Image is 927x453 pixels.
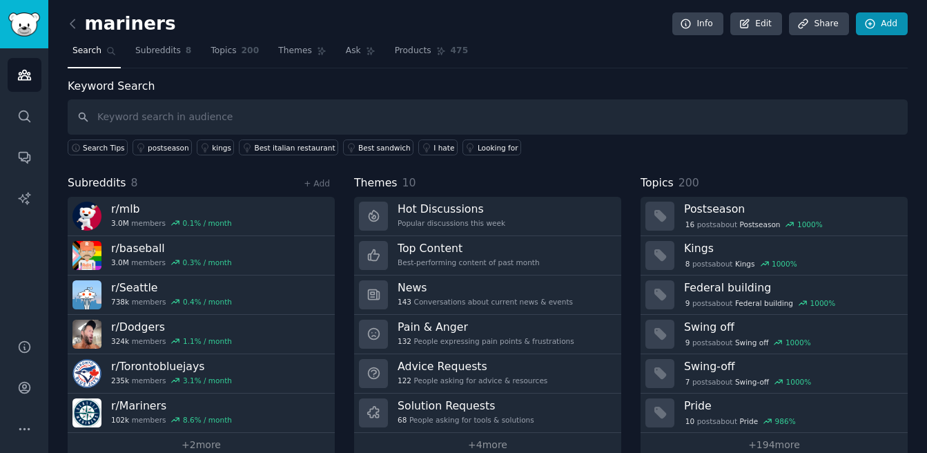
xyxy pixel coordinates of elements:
a: postseason [133,139,192,155]
span: Ask [346,45,361,57]
div: members [111,415,232,425]
div: members [111,258,232,267]
span: 475 [451,45,469,57]
h3: Pride [684,398,898,413]
span: 3.0M [111,218,129,228]
div: Best-performing content of past month [398,258,540,267]
a: Share [789,12,848,36]
a: + Add [304,179,330,189]
div: Looking for [478,143,518,153]
span: 200 [679,176,699,189]
div: Best italian restaurant [254,143,335,153]
div: 1000 % [810,298,836,308]
h3: Swing-off [684,359,898,374]
div: I hate [433,143,454,153]
div: People expressing pain points & frustrations [398,336,574,346]
img: baseball [72,241,101,270]
span: Search Tips [83,143,125,153]
span: Themes [278,45,312,57]
a: kings [197,139,234,155]
div: Best sandwich [358,143,411,153]
span: 132 [398,336,411,346]
a: Advice Requests122People asking for advice & resources [354,354,621,394]
a: r/Seattle738kmembers0.4% / month [68,276,335,315]
h3: r/ Dodgers [111,320,232,334]
span: 8 [186,45,192,57]
div: 0.1 % / month [183,218,232,228]
img: mlb [72,202,101,231]
span: Swing off [735,338,769,347]
a: r/Mariners102kmembers8.6% / month [68,394,335,433]
h3: Kings [684,241,898,256]
div: 1000 % [785,338,811,347]
span: Subreddits [68,175,126,192]
div: 986 % [775,416,796,426]
a: Subreddits8 [130,40,196,68]
span: Products [395,45,431,57]
a: Edit [730,12,782,36]
span: 122 [398,376,411,385]
span: 10 [402,176,416,189]
span: 8 [685,259,690,269]
div: members [111,336,232,346]
span: Topics [641,175,674,192]
img: Dodgers [72,320,101,349]
a: r/mlb3.0Mmembers0.1% / month [68,197,335,236]
a: Postseason16postsaboutPostseason1000% [641,197,908,236]
h2: mariners [68,13,176,35]
span: Federal building [735,298,793,308]
h3: Top Content [398,241,540,256]
h3: Federal building [684,280,898,295]
a: Federal building9postsaboutFederal building1000% [641,276,908,315]
span: 68 [398,415,407,425]
div: 1000 % [772,259,797,269]
div: members [111,218,232,228]
span: Pride [740,416,759,426]
div: People asking for advice & resources [398,376,547,385]
a: Best italian restaurant [239,139,338,155]
h3: Hot Discussions [398,202,505,216]
div: 1.1 % / month [183,336,232,346]
div: Popular discussions this week [398,218,505,228]
a: Best sandwich [343,139,413,155]
div: kings [212,143,231,153]
span: 235k [111,376,129,385]
div: post s about [684,376,812,388]
a: Top ContentBest-performing content of past month [354,236,621,276]
span: 143 [398,297,411,307]
div: Conversations about current news & events [398,297,573,307]
a: Swing-off7postsaboutSwing-off1000% [641,354,908,394]
a: Topics200 [206,40,264,68]
input: Keyword search in audience [68,99,908,135]
span: Postseason [740,220,781,229]
div: postseason [148,143,189,153]
a: I hate [418,139,458,155]
button: Search Tips [68,139,128,155]
span: Topics [211,45,236,57]
div: post s about [684,218,823,231]
span: 324k [111,336,129,346]
div: 3.1 % / month [183,376,232,385]
div: post s about [684,258,798,270]
span: 9 [685,298,690,308]
span: 9 [685,338,690,347]
span: 200 [242,45,260,57]
span: Subreddits [135,45,181,57]
a: Themes [273,40,331,68]
a: Swing off9postsaboutSwing off1000% [641,315,908,354]
div: post s about [684,336,812,349]
div: People asking for tools & solutions [398,415,534,425]
a: r/baseball3.0Mmembers0.3% / month [68,236,335,276]
a: Solution Requests68People asking for tools & solutions [354,394,621,433]
h3: r/ Seattle [111,280,232,295]
label: Keyword Search [68,79,155,93]
a: Ask [341,40,380,68]
span: 7 [685,377,690,387]
div: members [111,297,232,307]
span: 738k [111,297,129,307]
img: GummySearch logo [8,12,40,37]
span: 16 [685,220,694,229]
a: r/Torontobluejays235kmembers3.1% / month [68,354,335,394]
img: Torontobluejays [72,359,101,388]
a: Pain & Anger132People expressing pain points & frustrations [354,315,621,354]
